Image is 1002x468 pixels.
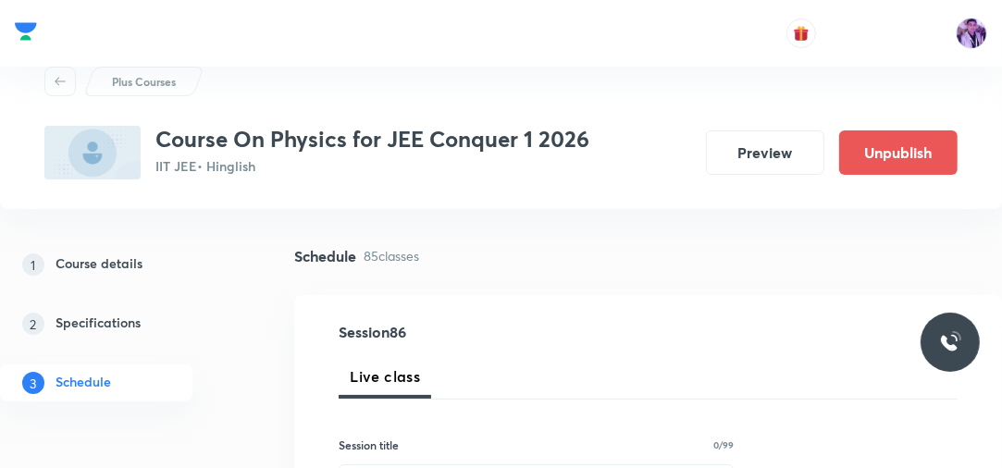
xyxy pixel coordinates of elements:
[112,73,176,90] p: Plus Courses
[56,372,111,394] h5: Schedule
[364,246,419,265] p: 85 classes
[155,126,589,153] h3: Course On Physics for JEE Conquer 1 2026
[839,130,958,175] button: Unpublish
[339,325,660,339] h4: Session 86
[15,18,37,45] img: Company Logo
[22,372,44,394] p: 3
[15,18,37,50] a: Company Logo
[713,440,734,450] p: 0/99
[56,253,142,276] h5: Course details
[22,253,44,276] p: 1
[956,18,987,49] img: preeti Tripathi
[44,126,141,179] img: 2B3DBE7B-44A0-4DC7-8982-8E65DF3048F0_plus.png
[350,365,420,388] span: Live class
[22,313,44,335] p: 2
[56,313,141,335] h5: Specifications
[939,331,961,353] img: ttu
[786,18,816,48] button: avatar
[155,156,589,176] p: IIT JEE • Hinglish
[793,25,810,42] img: avatar
[294,249,356,264] h4: Schedule
[339,437,399,453] h6: Session title
[706,130,824,175] button: Preview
